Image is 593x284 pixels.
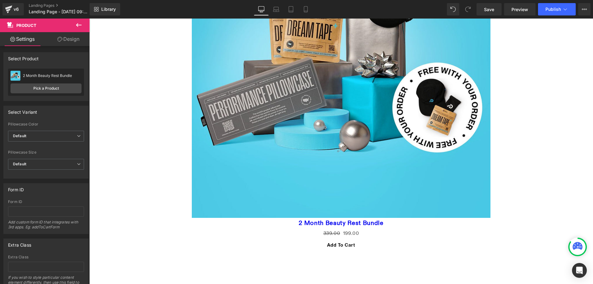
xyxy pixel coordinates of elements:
div: Open Intercom Messenger [572,263,587,278]
a: Desktop [254,3,269,15]
button: More [578,3,591,15]
span: Publish [545,7,561,12]
iframe: To enrich screen reader interactions, please activate Accessibility in Grammarly extension settings [89,19,593,284]
a: New Library [90,3,120,15]
b: Default [13,162,26,166]
div: Add custom form ID that integrates with 3rd apps. Eg: addToCartForm [8,220,84,234]
button: Publish [538,3,576,15]
div: Select Variant [8,106,37,115]
a: v6 [2,3,24,15]
a: Design [46,32,91,46]
b: Default [13,134,26,138]
a: Pick a Product [11,83,82,93]
span: Landing Page - [DATE] 09:48:08 [29,9,88,14]
div: Form ID [8,184,24,192]
span: 199.00 [254,210,270,219]
button: Undo [447,3,459,15]
div: 2 Month Beauty Rest Bundle [23,74,82,78]
div: Form ID [8,200,84,204]
label: Pillowcase Size [8,150,84,156]
span: Library [101,6,116,12]
button: Add To Cart [229,219,275,234]
iframe: Marketing Popup [5,237,49,261]
span: Save [484,6,494,13]
a: 2 Month Beauty Rest Bundle [209,201,294,208]
div: Extra Class [8,239,31,248]
div: v6 [12,5,20,13]
div: Extra Class [8,255,84,259]
div: Select Product [8,53,39,61]
img: pImage [11,71,20,81]
a: Tablet [284,3,298,15]
span: Preview [511,6,528,13]
button: Redo [462,3,474,15]
span: Product [16,23,36,28]
a: Preview [504,3,536,15]
label: Pillowcase Color [8,122,84,128]
a: Mobile [298,3,313,15]
a: Laptop [269,3,284,15]
a: Landing Pages [29,3,100,8]
span: 339.00 [234,212,251,218]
